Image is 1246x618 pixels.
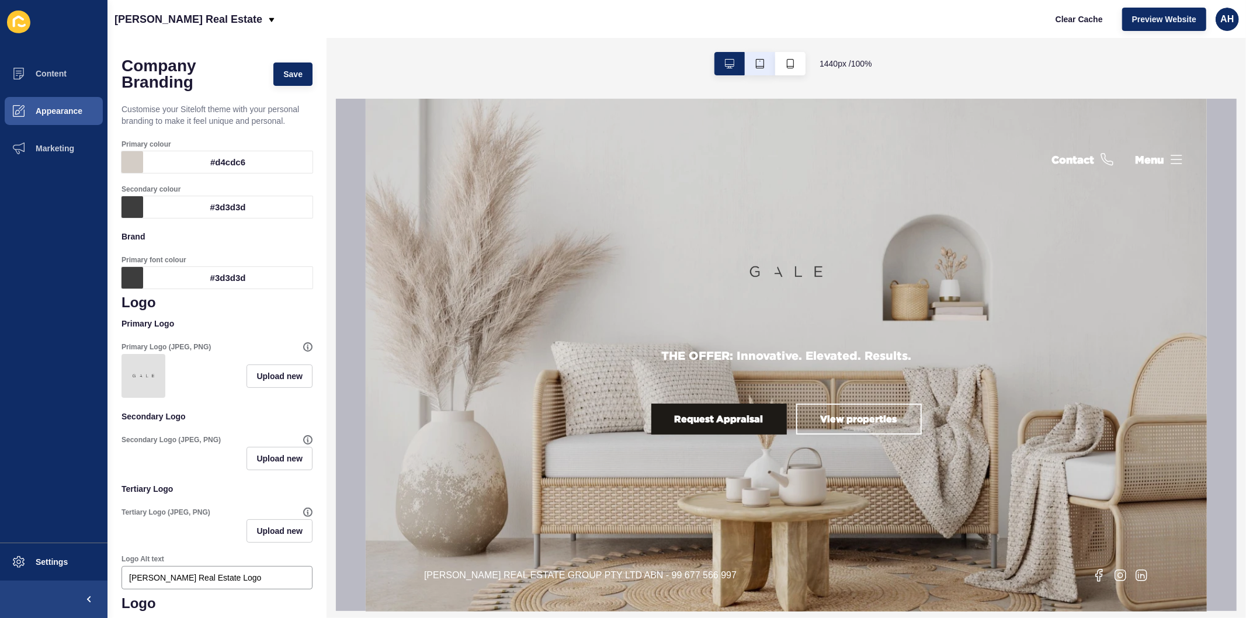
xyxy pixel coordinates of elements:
[1056,13,1103,25] span: Clear Cache
[143,151,313,173] div: #d4cdc6
[122,508,210,517] label: Tertiary Logo (JPEG, PNG)
[122,342,211,352] label: Primary Logo (JPEG, PNG)
[58,470,371,484] li: [PERSON_NAME] REAL ESTATE GROUP PTY LTD ABN - 99 677 566 997
[122,311,313,336] p: Primary Logo
[122,140,171,149] label: Primary colour
[256,370,303,382] span: Upload new
[122,476,313,502] p: Tertiary Logo
[296,250,546,264] h2: THE OFFER: Innovative. Elevated. Results.
[273,63,313,86] button: Save
[247,519,313,543] button: Upload new
[1122,8,1206,31] button: Preview Website
[286,305,421,336] a: Request Appraisal
[124,356,163,395] img: 4d4a2de15c849737e2b1c40966be38a9.png
[122,224,313,249] p: Brand
[122,96,313,134] p: Customise your Siteloft theme with your personal branding to make it feel unique and personal.
[686,54,728,68] div: Contact
[122,58,262,91] h1: Company Branding
[1046,8,1113,31] button: Clear Cache
[431,305,556,336] a: View properties
[247,447,313,470] button: Upload new
[122,185,181,194] label: Secondary colour
[247,364,313,388] button: Upload new
[256,525,303,537] span: Upload new
[122,435,221,445] label: Secondary Logo (JPEG, PNG)
[122,255,186,265] label: Primary font colour
[283,68,303,80] span: Save
[122,595,313,612] h1: Logo
[122,294,313,311] h1: Logo
[122,554,164,564] label: Logo Alt text
[769,54,798,68] div: Menu
[122,404,313,429] p: Secondary Logo
[355,107,486,238] img: logo
[1132,13,1196,25] span: Preview Website
[256,453,303,464] span: Upload new
[143,267,313,289] div: #3d3d3d
[769,54,818,68] button: Menu
[820,58,872,70] span: 1440 px / 100 %
[114,5,262,34] p: [PERSON_NAME] Real Estate
[1220,13,1234,25] span: AH
[143,196,313,218] div: #3d3d3d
